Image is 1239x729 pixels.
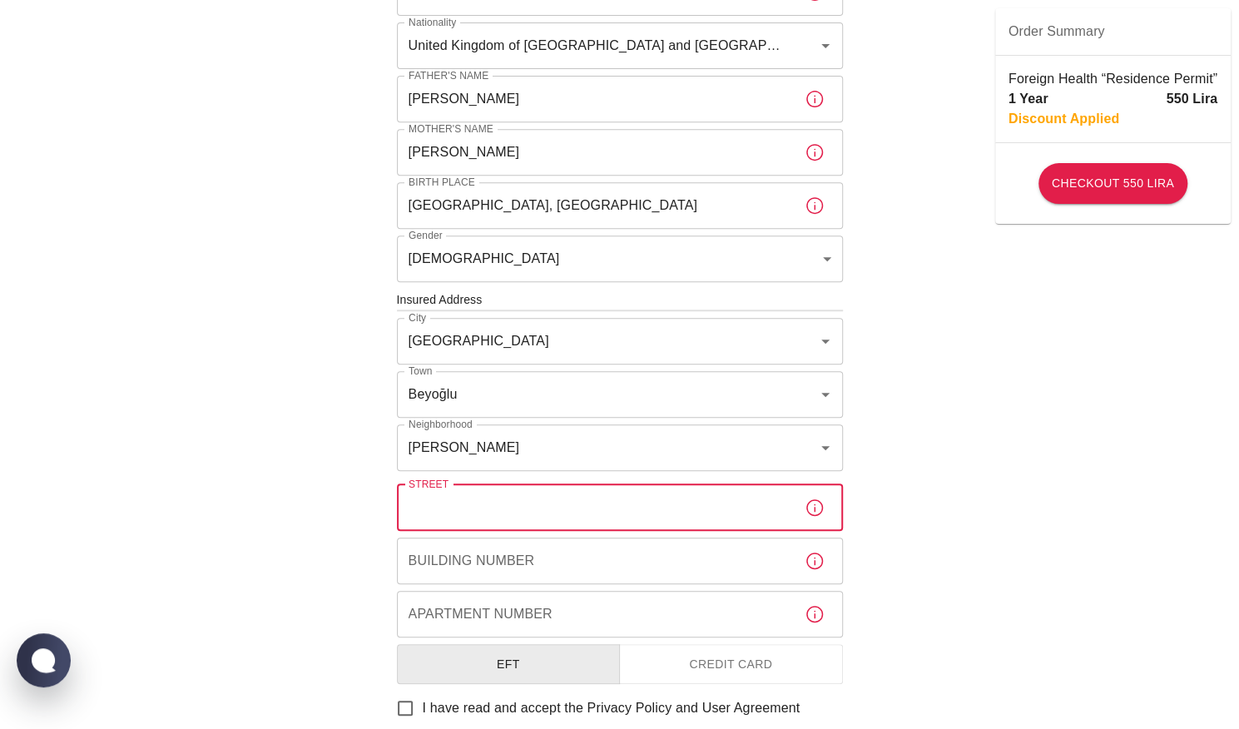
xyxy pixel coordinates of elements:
[409,68,488,82] label: Father's Name
[1009,69,1217,89] p: Foreign Health “Residence Permit”
[1009,109,1119,129] p: Discount Applied
[409,417,473,431] label: Neighborhood
[423,698,800,718] span: I have read and accept the Privacy Policy and User Agreement
[1038,163,1187,204] button: Checkout 550 Lira
[1166,89,1217,109] p: 550 Lira
[619,644,843,685] button: Credit Card
[409,477,449,491] label: Street
[814,436,837,459] button: Open
[409,228,443,242] label: Gender
[814,330,837,353] button: Open
[1009,22,1217,42] span: Order Summary
[409,364,432,378] label: Town
[397,644,621,685] button: EFT
[397,291,843,310] h6: Insured Address
[814,34,837,57] button: Open
[814,383,837,406] button: Open
[409,310,426,325] label: City
[409,175,475,189] label: Birth Place
[409,121,493,136] label: Mother's Name
[409,15,456,29] label: Nationality
[397,236,843,282] div: [DEMOGRAPHIC_DATA]
[1009,89,1048,109] p: 1 Year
